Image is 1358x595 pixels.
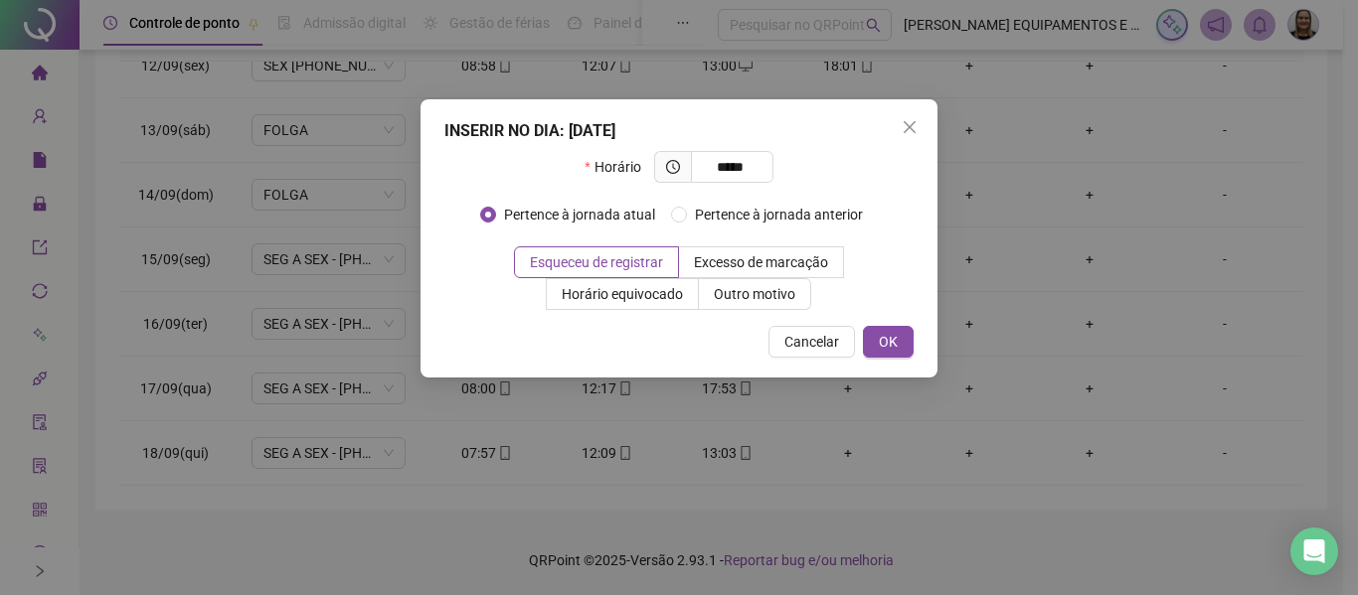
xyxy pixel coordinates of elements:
span: OK [879,331,898,353]
span: Excesso de marcação [694,254,828,270]
span: Horário equivocado [562,286,683,302]
div: INSERIR NO DIA : [DATE] [444,119,914,143]
span: close [902,119,918,135]
span: clock-circle [666,160,680,174]
button: Cancelar [768,326,855,358]
span: Pertence à jornada anterior [687,204,871,225]
span: Cancelar [784,331,839,353]
button: OK [863,326,914,358]
span: Outro motivo [714,286,795,302]
span: Pertence à jornada atual [496,204,663,225]
button: Close [894,111,926,143]
span: Esqueceu de registrar [530,254,663,270]
label: Horário [585,151,653,183]
div: Open Intercom Messenger [1290,527,1338,575]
